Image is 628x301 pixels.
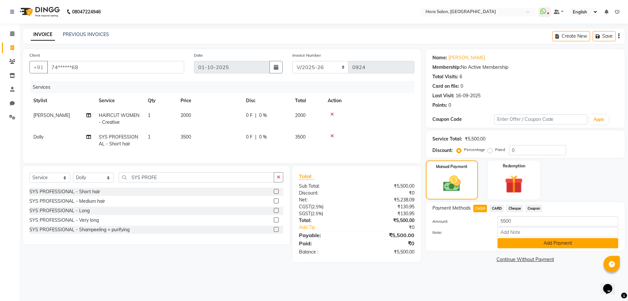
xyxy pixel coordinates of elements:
[294,239,357,247] div: Paid:
[181,134,191,140] span: 3500
[259,112,267,119] span: 0 %
[506,205,523,212] span: Cheque
[246,134,253,141] span: 0 F
[432,92,454,99] div: Last Visit:
[312,211,322,216] span: 2.5%
[295,112,305,118] span: 2000
[526,205,542,212] span: Coupon
[33,134,44,140] span: Dolly
[72,3,101,21] b: 08047224946
[30,81,419,93] div: Services
[242,93,291,108] th: Disc
[497,238,618,248] button: Add Payment
[259,134,267,141] span: 0 %
[29,217,99,224] div: SYS PROFESSIONAL - Very long
[255,112,256,119] span: |
[432,136,462,142] div: Service Total:
[29,226,130,233] div: SYS PROFESSIONAL - Shampeeling + purifying
[552,31,590,41] button: Create New
[299,211,311,216] span: SGST
[448,54,485,61] a: [PERSON_NAME]
[460,73,462,80] div: 6
[436,164,467,170] label: Manual Payment
[357,249,419,255] div: ₹5,500.00
[461,83,463,90] div: 0
[432,102,447,109] div: Points:
[29,52,40,58] label: Client
[590,115,608,124] button: Apply
[357,197,419,203] div: ₹5,238.09
[29,61,48,73] button: +91
[357,190,419,197] div: ₹0
[312,204,322,209] span: 2.5%
[324,93,414,108] th: Action
[448,102,451,109] div: 0
[601,275,621,294] iframe: chat widget
[432,64,461,71] div: Membership:
[357,183,419,190] div: ₹5,500.00
[148,134,150,140] span: 1
[465,136,485,142] div: ₹5,500.00
[432,54,447,61] div: Name:
[119,172,274,182] input: Search or Scan
[31,29,55,41] a: INVOICE
[490,205,504,212] span: CARD
[29,93,95,108] th: Stylist
[593,31,616,41] button: Save
[432,147,453,154] div: Discount:
[357,217,419,224] div: ₹5,500.00
[427,218,493,224] label: Amount:
[294,249,357,255] div: Balance :
[432,64,618,71] div: No Active Membership
[497,216,618,226] input: Amount
[144,93,177,108] th: Qty
[473,205,487,212] span: CASH
[432,116,494,123] div: Coupon Code
[294,224,367,231] a: Add Tip
[357,239,419,247] div: ₹0
[299,204,311,210] span: CGST
[357,203,419,210] div: ₹130.95
[177,93,242,108] th: Price
[29,188,100,195] div: SYS PROFESSIONAL - Short hair
[464,147,485,153] label: Percentage
[357,231,419,239] div: ₹5,500.00
[99,112,139,125] span: HAIRCUT WOMEN - Creative
[503,163,525,169] label: Redemption
[295,134,305,140] span: 3500
[148,112,150,118] span: 1
[495,147,505,153] label: Fixed
[294,197,357,203] div: Net:
[299,173,314,180] span: Total
[456,92,480,99] div: 16-09-2025
[427,256,623,263] a: Continue Without Payment
[95,93,144,108] th: Service
[294,217,357,224] div: Total:
[432,205,471,212] span: Payment Methods
[291,93,324,108] th: Total
[367,224,419,231] div: ₹0
[432,73,458,80] div: Total Visits:
[29,207,90,214] div: SYS PROFESSIONAL - Long
[99,134,138,147] span: SYS PROFESSIONAL - Short hair
[357,210,419,217] div: ₹130.95
[294,183,357,190] div: Sub Total:
[438,174,466,194] img: _cash.svg
[194,52,203,58] label: Date
[294,231,357,239] div: Payable:
[292,52,321,58] label: Invoice Number
[432,83,459,90] div: Card on file:
[499,173,529,196] img: _gift.svg
[294,190,357,197] div: Discount:
[33,112,70,118] span: [PERSON_NAME]
[47,61,184,73] input: Search by Name/Mobile/Email/Code
[17,3,61,21] img: logo
[63,31,109,37] a: PREVIOUS INVOICES
[494,114,587,124] input: Enter Offer / Coupon Code
[497,227,618,237] input: Add Note
[427,230,493,235] label: Note:
[294,203,357,210] div: ( )
[181,112,191,118] span: 2000
[246,112,253,119] span: 0 F
[255,134,256,141] span: |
